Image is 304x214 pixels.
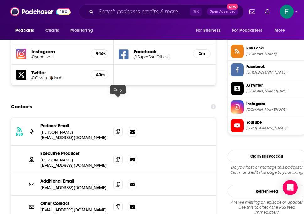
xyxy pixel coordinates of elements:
[232,26,262,35] span: For Podcasters
[40,201,108,206] p: Other Contact
[79,4,244,19] div: Search podcasts, credits, & more...
[40,123,108,128] p: Podcast Email
[110,85,126,94] div: Copy
[96,51,103,56] h5: 946k
[45,26,59,35] span: Charts
[96,72,103,77] h5: 40m
[31,70,85,76] h5: Twitter
[231,45,303,58] a: RSS Feed[DOMAIN_NAME]
[15,26,34,35] span: Podcasts
[40,163,108,168] p: [EMAIL_ADDRESS][DOMAIN_NAME]
[196,26,221,35] span: For Business
[40,207,108,213] p: [EMAIL_ADDRESS][DOMAIN_NAME]
[247,6,258,17] a: Show notifications dropdown
[283,180,298,195] div: Open Intercom Messenger
[228,25,271,37] button: open menu
[231,100,303,114] a: Instagram[DOMAIN_NAME][URL]
[231,119,303,132] a: YouTube[URL][DOMAIN_NAME]
[246,52,303,56] span: feeds.simplecast.com
[246,70,303,75] span: https://www.facebook.com/SuperSoulOfficial
[50,76,53,80] img: Oprah Winfrey
[207,8,238,15] button: Open AdvancedNew
[40,135,108,140] p: [EMAIL_ADDRESS][DOMAIN_NAME]
[231,63,303,76] a: Facebook[URL][DOMAIN_NAME]
[246,82,303,88] span: X/Twitter
[70,26,93,35] span: Monitoring
[96,7,190,17] input: Search podcasts, credits, & more...
[270,25,293,37] button: open menu
[191,25,228,37] button: open menu
[31,54,77,59] h5: @supersoul
[280,5,294,19] span: Logged in as ellien
[40,151,108,156] p: Executive Producer
[246,89,303,93] span: twitter.com/SuperSoulSunday
[66,25,101,37] button: open menu
[134,48,188,54] h5: Facebook
[134,54,179,59] h5: @SuperSoulOfficial
[246,64,303,70] span: Facebook
[11,25,42,37] button: open menu
[40,157,108,163] p: [PERSON_NAME]
[31,54,85,59] a: @supersoul
[210,10,236,13] span: Open Advanced
[246,107,303,112] span: instagram.com/supersoul
[246,45,303,51] span: RSS Feed
[246,101,303,107] span: Instagram
[40,130,108,135] p: [PERSON_NAME]
[275,26,285,35] span: More
[31,76,47,80] a: @Oprah
[16,132,23,137] h3: RSS
[198,51,205,56] h5: 2m
[246,126,303,131] span: https://www.youtube.com/channel/UC0-6KN_yim2VGOiKL8sH1nA
[134,54,188,59] a: @SuperSoulOfficial
[227,4,238,10] span: New
[190,8,202,16] span: ⌘ K
[280,5,294,19] img: User Profile
[41,25,63,37] a: Charts
[16,49,26,59] img: iconImage
[10,6,71,18] img: Podchaser - Follow, Share and Rate Podcasts
[40,178,108,184] p: Additional Email
[263,6,272,17] a: Show notifications dropdown
[40,185,108,190] p: [EMAIL_ADDRESS][DOMAIN_NAME]
[54,76,61,80] span: Host
[280,5,294,19] button: Show profile menu
[11,101,32,113] h2: Contacts
[31,48,85,54] h5: Instagram
[246,120,303,125] span: YouTube
[231,82,303,95] a: X/Twitter[DOMAIN_NAME][URL]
